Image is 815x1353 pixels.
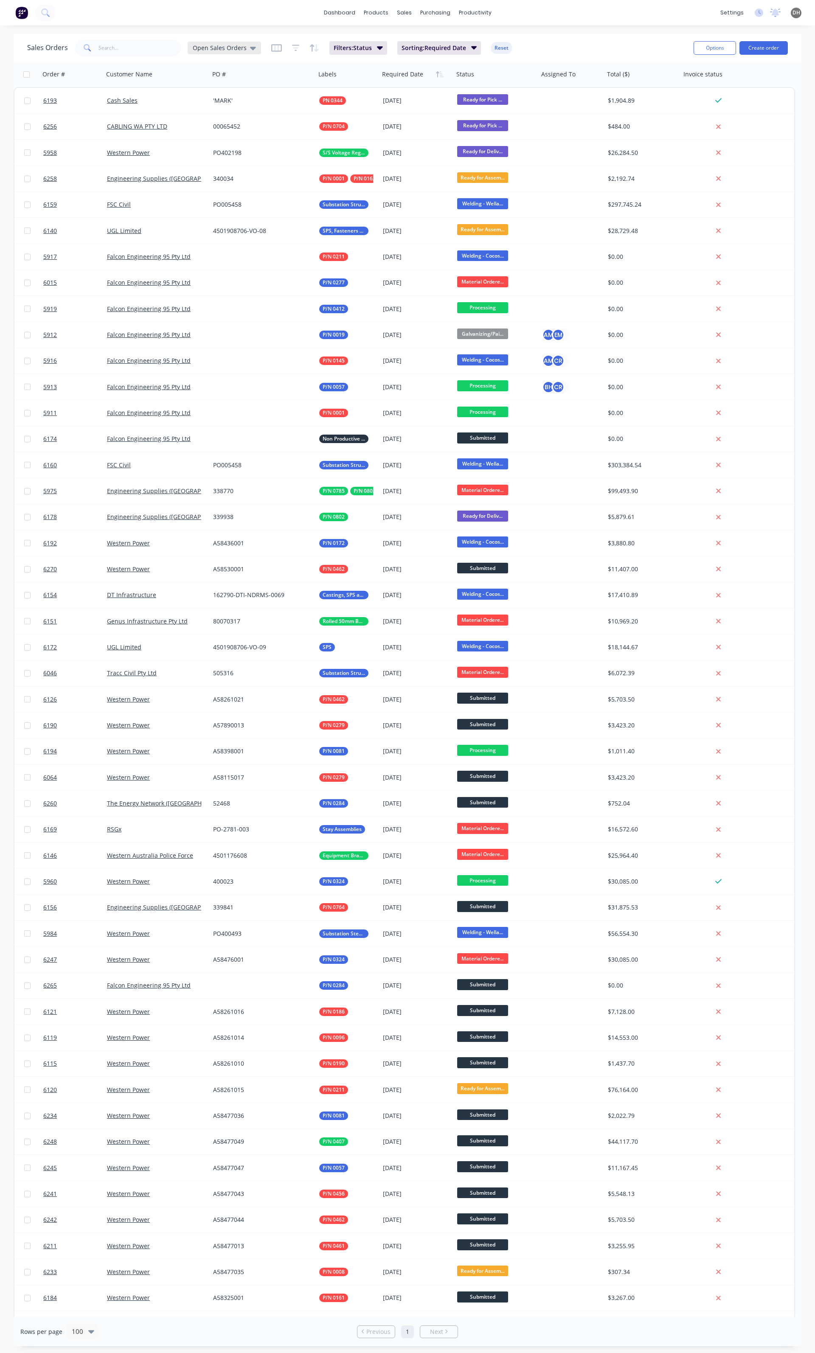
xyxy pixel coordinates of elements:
a: 6258 [43,166,107,191]
a: Engineering Supplies ([GEOGRAPHIC_DATA]) Pty Ltd [107,487,252,495]
span: P/N 0284 [323,981,345,990]
a: 6270 [43,556,107,582]
button: P/N 0462 [319,1215,348,1224]
div: PO402198 [213,149,307,157]
div: $484.00 [608,122,674,131]
button: P/N 0704 [319,122,348,131]
button: P/N 0057 [319,1164,348,1172]
a: Western Power [107,721,150,729]
button: P/N 0172 [319,539,348,547]
span: P/N 0057 [323,1164,345,1172]
a: CABLING WA PTY LTD [107,122,167,130]
span: P/N 0211 [323,253,345,261]
span: 5919 [43,305,57,313]
span: P/N 0324 [323,955,345,964]
a: Western Power [107,747,150,755]
button: P/N 0764 [319,903,348,912]
a: Western Power [107,1294,150,1302]
button: P/N 0277 [319,278,348,287]
a: Western Power [107,955,150,963]
a: 6241 [43,1181,107,1207]
a: Western Power [107,695,150,703]
button: Substation Steel & Ali [319,929,368,938]
a: Tracc Civil Pty Ltd [107,669,157,677]
button: P/N 0019 [319,331,348,339]
a: FSC Civil [107,461,131,469]
a: Falcon Engineering 95 Pty Ltd [107,331,191,339]
span: P/N 0190 [323,1059,345,1068]
a: 5975 [43,478,107,504]
span: P/N 0785 [323,487,345,495]
span: Equipment Brackets [323,851,365,860]
button: P/N 0096 [319,1033,348,1042]
a: 6119 [43,1025,107,1050]
button: Substation Structural Steel [319,200,368,209]
span: Next [430,1328,443,1336]
span: 6151 [43,617,57,626]
a: Page 1 is your current page [401,1325,414,1338]
button: S/S Voltage Reg Lids [319,149,368,157]
a: Western Power [107,1164,150,1172]
span: Sorting: Required Date [402,44,466,52]
a: UGL Limited [107,227,141,235]
span: 6248 [43,1137,57,1146]
span: 6233 [43,1268,57,1276]
a: 6174 [43,426,107,452]
span: 5975 [43,487,57,495]
a: 5917 [43,244,107,269]
div: $1,904.89 [608,96,674,105]
div: CR [552,381,565,393]
span: Substation Steel & Ali [323,929,365,938]
a: Falcon Engineering 95 Pty Ltd [107,435,191,443]
a: Western Power [107,1059,150,1067]
span: 5916 [43,356,57,365]
a: 6064 [43,765,107,790]
a: Engineering Supplies ([GEOGRAPHIC_DATA]) Pty Ltd [107,174,252,182]
button: Options [694,41,736,55]
button: P/N 0001P/N 0162 [319,174,379,183]
button: P/N 0145 [319,356,348,365]
button: P/N 0802 [319,513,348,521]
a: 6256 [43,114,107,139]
span: Filters: Status [334,44,372,52]
span: 6174 [43,435,57,443]
div: PO005458 [213,200,307,209]
span: 6184 [43,1294,57,1302]
div: [DATE] [383,96,450,105]
a: Engineering Supplies ([GEOGRAPHIC_DATA]) Pty Ltd [107,513,252,521]
button: BHCR [542,381,565,393]
span: 6169 [43,825,57,834]
span: P/N 0802 [323,513,345,521]
a: 6184 [43,1285,107,1311]
button: Reset [491,42,512,54]
span: P/N 0277 [323,278,345,287]
span: 6242 [43,1215,57,1224]
a: Western Power [107,877,150,885]
span: 6247 [43,955,57,964]
a: 6192 [43,531,107,556]
span: P/N 0211 [323,1086,345,1094]
button: P/N 0324 [319,955,348,964]
div: products [360,6,393,19]
button: P/N 0462 [319,695,348,704]
span: Open Sales Orders [193,43,247,52]
div: [DATE] [383,122,450,131]
span: 6211 [43,1242,57,1250]
span: 6120 [43,1086,57,1094]
button: Non Productive Tasks [319,435,368,443]
button: P/N 0186 [319,1008,348,1016]
a: dashboard [320,6,360,19]
a: DT Infrastructure [107,591,156,599]
span: P/N 0704 [323,122,345,131]
a: 6193 [43,88,107,113]
button: P/N 0081 [319,1112,348,1120]
span: P/N 0279 [323,721,345,730]
a: UGL Limited [107,643,141,651]
span: 6159 [43,200,57,209]
div: 'MARK' [213,96,307,105]
span: 5911 [43,409,57,417]
div: Total ($) [607,70,630,79]
a: 5919 [43,296,107,322]
span: Ready for Pick ... [457,120,508,131]
span: 6172 [43,643,57,651]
